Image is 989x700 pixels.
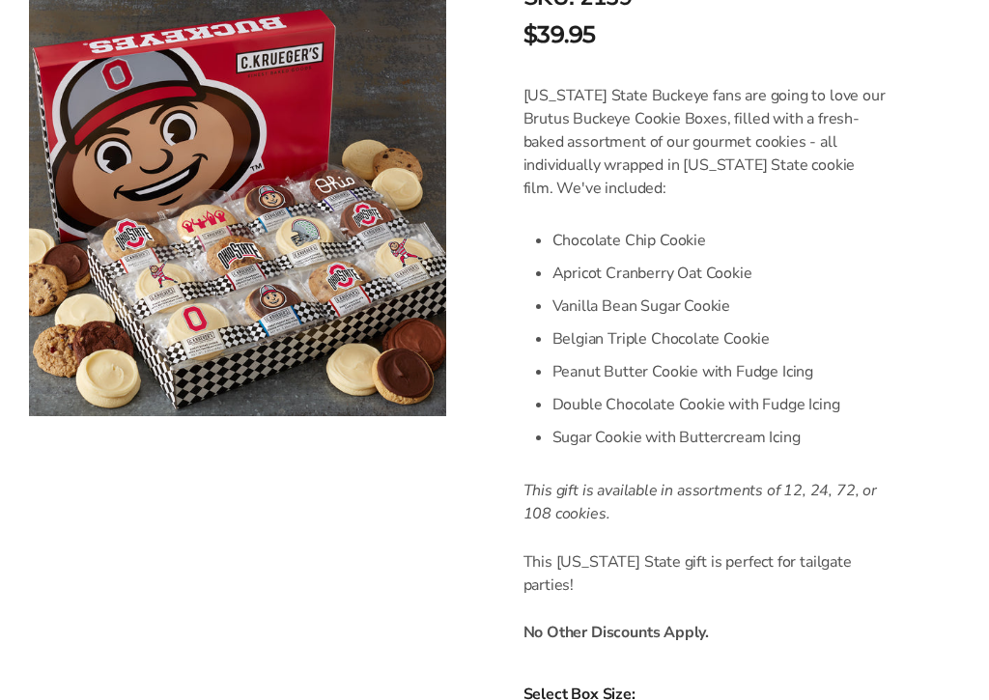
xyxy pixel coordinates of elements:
li: Chocolate Chip Cookie [552,224,892,257]
li: Vanilla Bean Sugar Cookie [552,290,892,322]
strong: No Other Discounts Apply. [523,622,710,643]
span: $39.95 [523,17,596,52]
li: Sugar Cookie with Buttercream Icing [552,421,892,454]
p: [US_STATE] State Buckeye fans are going to love our Brutus Buckeye Cookie Boxes, filled with a fr... [523,84,892,200]
li: Belgian Triple Chocolate Cookie [552,322,892,355]
li: Double Chocolate Cookie with Fudge Icing [552,388,892,421]
em: This gift is available in assortments of 12, 24, 72, or 108 cookies. [523,480,877,524]
p: This [US_STATE] State gift is perfect for tailgate parties! [523,550,892,597]
iframe: Sign Up via Text for Offers [15,627,200,685]
li: Peanut Butter Cookie with Fudge Icing [552,355,892,388]
li: Apricot Cranberry Oat Cookie [552,257,892,290]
